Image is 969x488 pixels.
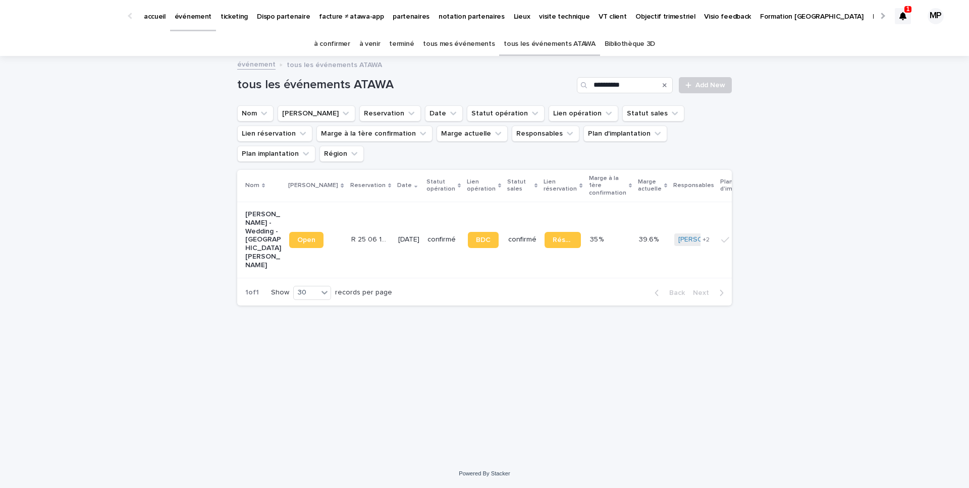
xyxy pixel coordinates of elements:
[928,8,944,24] div: MP
[703,237,710,243] span: + 2
[678,235,745,244] a: [PERSON_NAME] Pin
[906,6,910,13] p: 1
[622,105,684,121] button: Statut sales
[468,232,499,248] a: BDC
[316,126,433,142] button: Marge à la 1ère confirmation
[693,289,715,296] span: Next
[577,77,673,93] input: Search
[335,288,392,297] p: records per page
[351,233,389,244] p: R 25 06 155
[720,176,762,195] p: Plan d'implantation
[359,32,381,56] a: à venir
[638,176,662,195] p: Marge actuelle
[673,180,714,191] p: Responsables
[359,105,421,121] button: Reservation
[237,280,267,305] p: 1 of 1
[679,77,732,93] a: Add New
[663,289,685,296] span: Back
[237,105,274,121] button: Nom
[20,6,118,26] img: Ls34BcGeRexTGTNfXpUC
[237,146,315,162] button: Plan implantation
[288,180,338,191] p: [PERSON_NAME]
[467,176,496,195] p: Lien opération
[507,176,532,195] p: Statut sales
[237,58,276,70] a: événement
[397,180,412,191] p: Date
[423,32,495,56] a: tous mes événements
[476,236,491,243] span: BDC
[427,235,460,244] p: confirmé
[549,105,618,121] button: Lien opération
[545,232,580,248] a: Réservation
[289,232,324,248] a: Open
[504,32,595,56] a: tous les événements ATAWA
[319,146,364,162] button: Région
[512,126,579,142] button: Responsables
[544,176,577,195] p: Lien réservation
[350,180,386,191] p: Reservation
[398,235,419,244] p: [DATE]
[245,180,259,191] p: Nom
[245,210,281,270] p: [PERSON_NAME] - Wedding - [GEOGRAPHIC_DATA][PERSON_NAME]
[589,173,626,199] p: Marge à la 1ère confirmation
[695,82,725,89] span: Add New
[605,32,655,56] a: Bibliothèque 3D
[895,8,911,24] div: 1
[689,288,732,297] button: Next
[437,126,508,142] button: Marge actuelle
[294,287,318,298] div: 30
[278,105,355,121] button: Lien Stacker
[590,233,606,244] p: 35 %
[467,105,545,121] button: Statut opération
[639,233,661,244] p: 39.6%
[237,126,312,142] button: Lien réservation
[314,32,350,56] a: à confirmer
[583,126,667,142] button: Plan d'implantation
[647,288,689,297] button: Back
[426,176,455,195] p: Statut opération
[287,58,382,70] p: tous les événements ATAWA
[553,236,572,243] span: Réservation
[237,78,573,92] h1: tous les événements ATAWA
[459,470,510,476] a: Powered By Stacker
[271,288,289,297] p: Show
[508,235,536,244] p: confirmé
[297,236,315,243] span: Open
[389,32,414,56] a: terminé
[425,105,463,121] button: Date
[237,202,865,278] tr: [PERSON_NAME] - Wedding - [GEOGRAPHIC_DATA][PERSON_NAME]OpenR 25 06 155R 25 06 155 [DATE]confirmé...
